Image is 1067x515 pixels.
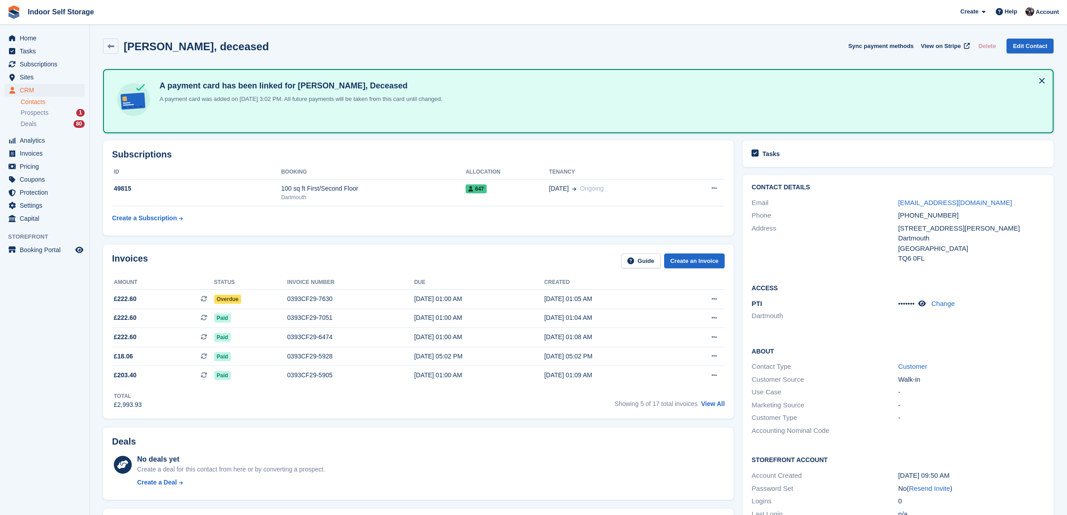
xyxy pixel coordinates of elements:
[414,352,544,361] div: [DATE] 05:02 PM
[287,371,414,380] div: 0393CF29-5905
[114,294,137,304] span: £222.60
[414,371,544,380] div: [DATE] 01:00 AM
[112,214,177,223] div: Create a Subscription
[975,39,999,53] button: Delete
[4,32,85,44] a: menu
[114,400,142,410] div: £2,993.93
[137,454,325,465] div: No deals yet
[898,400,1045,410] div: -
[549,184,569,193] span: [DATE]
[907,484,952,492] span: ( )
[752,387,898,397] div: Use Case
[664,253,725,268] a: Create an Invoice
[898,253,1045,264] div: TQ6 0FL
[614,400,697,407] span: Showing 5 of 17 total invoices
[898,471,1045,481] div: [DATE] 09:50 AM
[898,210,1045,221] div: [PHONE_NUMBER]
[4,199,85,212] a: menu
[960,7,978,16] span: Create
[931,300,955,307] a: Change
[621,253,661,268] a: Guide
[20,212,73,225] span: Capital
[898,233,1045,244] div: Dartmouth
[73,120,85,128] div: 80
[76,109,85,117] div: 1
[24,4,98,19] a: Indoor Self Storage
[544,352,674,361] div: [DATE] 05:02 PM
[281,165,466,179] th: Booking
[4,134,85,147] a: menu
[4,244,85,256] a: menu
[580,185,604,192] span: Ongoing
[137,465,325,474] div: Create a deal for this contact from here or by converting a prospect.
[1025,7,1034,16] img: Sandra Pomeroy
[752,400,898,410] div: Marketing Source
[414,294,544,304] div: [DATE] 01:00 AM
[4,84,85,96] a: menu
[112,149,725,160] h2: Subscriptions
[752,210,898,221] div: Phone
[20,45,73,57] span: Tasks
[214,352,231,361] span: Paid
[214,371,231,380] span: Paid
[752,198,898,208] div: Email
[156,95,442,104] p: A payment card was added on [DATE] 3:02 PM. All future payments will be taken from this card unti...
[287,294,414,304] div: 0393CF29-7630
[20,186,73,199] span: Protection
[4,173,85,186] a: menu
[214,275,287,290] th: Status
[20,32,73,44] span: Home
[4,212,85,225] a: menu
[112,165,281,179] th: ID
[20,71,73,83] span: Sites
[1005,7,1017,16] span: Help
[7,5,21,19] img: stora-icon-8386f47178a22dfd0bd8f6a31ec36ba5ce8667c1dd55bd0f319d3a0aa187defe.svg
[287,313,414,323] div: 0393CF29-7051
[898,387,1045,397] div: -
[114,352,133,361] span: £18.06
[752,300,762,307] span: PTI
[124,40,269,52] h2: [PERSON_NAME], deceased
[752,362,898,372] div: Contact Type
[20,134,73,147] span: Analytics
[544,371,674,380] div: [DATE] 01:09 AM
[4,147,85,160] a: menu
[20,244,73,256] span: Booking Portal
[4,160,85,173] a: menu
[21,119,85,129] a: Deals 80
[214,333,231,342] span: Paid
[281,193,466,201] div: Dartmouth
[112,436,136,447] h2: Deals
[466,165,549,179] th: Allocation
[544,313,674,323] div: [DATE] 01:04 AM
[112,275,214,290] th: Amount
[752,311,898,321] li: Dartmouth
[701,400,725,407] a: View All
[115,81,152,118] img: card-linked-ebf98d0992dc2aeb22e95c0e3c79077019eb2392cfd83c6a337811c24bc77127.svg
[752,426,898,436] div: Accounting Nominal Code
[21,120,37,128] span: Deals
[414,332,544,342] div: [DATE] 01:00 AM
[752,346,1045,355] h2: About
[898,375,1045,385] div: Walk-in
[898,300,915,307] span: •••••••
[898,199,1012,206] a: [EMAIL_ADDRESS][DOMAIN_NAME]
[544,275,674,290] th: Created
[21,98,85,106] a: Contacts
[214,314,231,323] span: Paid
[909,484,950,492] a: Resend Invite
[4,71,85,83] a: menu
[752,283,1045,292] h2: Access
[752,375,898,385] div: Customer Source
[1007,39,1054,53] a: Edit Contact
[114,332,137,342] span: £222.60
[752,471,898,481] div: Account Created
[20,173,73,186] span: Coupons
[74,244,85,255] a: Preview store
[414,313,544,323] div: [DATE] 01:00 AM
[898,244,1045,254] div: [GEOGRAPHIC_DATA]
[20,160,73,173] span: Pricing
[762,150,780,158] h2: Tasks
[4,45,85,57] a: menu
[214,295,242,304] span: Overdue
